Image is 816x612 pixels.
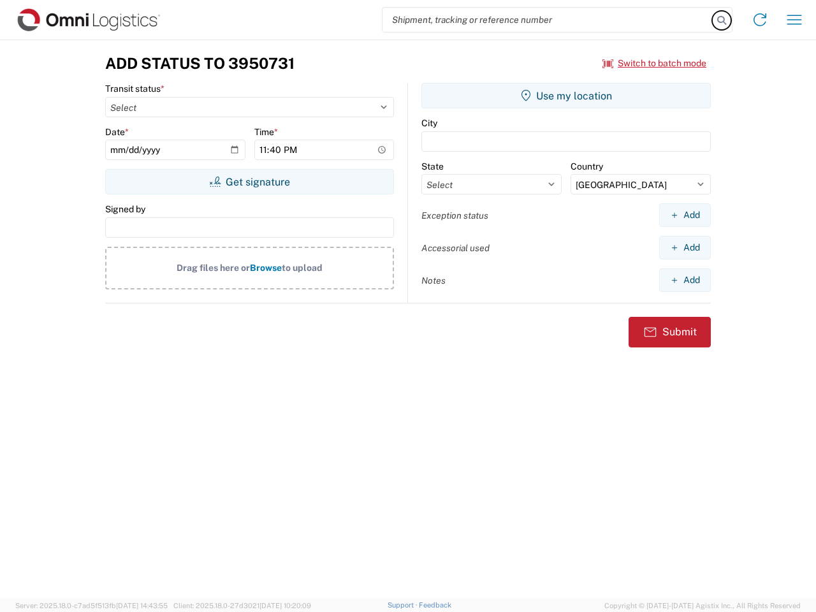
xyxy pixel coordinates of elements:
span: Drag files here or [177,263,250,273]
button: Switch to batch mode [602,53,706,74]
button: Get signature [105,169,394,194]
label: Time [254,126,278,138]
button: Add [659,203,711,227]
span: Client: 2025.18.0-27d3021 [173,602,311,609]
label: Date [105,126,129,138]
span: Server: 2025.18.0-c7ad5f513fb [15,602,168,609]
span: Browse [250,263,282,273]
label: Accessorial used [421,242,490,254]
a: Support [388,601,419,609]
button: Use my location [421,83,711,108]
label: Country [571,161,603,172]
label: Signed by [105,203,145,215]
a: Feedback [419,601,451,609]
button: Add [659,268,711,292]
label: City [421,117,437,129]
label: State [421,161,444,172]
h3: Add Status to 3950731 [105,54,295,73]
button: Submit [629,317,711,347]
input: Shipment, tracking or reference number [382,8,713,32]
span: to upload [282,263,323,273]
label: Transit status [105,83,164,94]
label: Notes [421,275,446,286]
button: Add [659,236,711,259]
span: Copyright © [DATE]-[DATE] Agistix Inc., All Rights Reserved [604,600,801,611]
span: [DATE] 10:20:09 [259,602,311,609]
span: [DATE] 14:43:55 [116,602,168,609]
label: Exception status [421,210,488,221]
